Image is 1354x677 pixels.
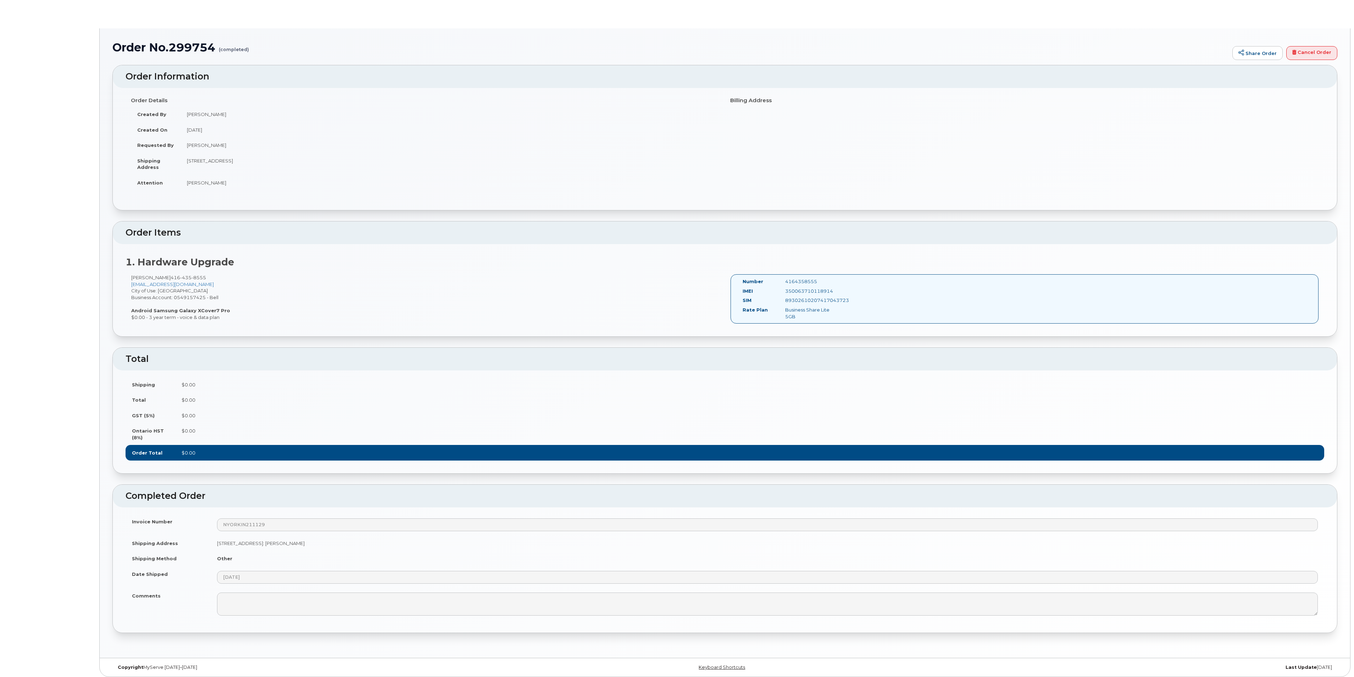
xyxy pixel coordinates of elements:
span: $0.00 [182,397,195,403]
h4: Billing Address [730,98,1319,104]
label: Invoice Number [132,518,172,525]
a: Keyboard Shortcuts [699,665,745,670]
strong: Android Samsung Galaxy XCover7 Pro [131,308,230,313]
label: Ontario HST (8%) [132,428,169,441]
div: [DATE] [929,665,1337,670]
h4: Order Details [131,98,720,104]
strong: Last Update [1286,665,1317,670]
span: 8555 [192,275,206,280]
label: SIM [743,297,751,304]
a: [EMAIL_ADDRESS][DOMAIN_NAME] [131,281,214,287]
span: 416 [171,275,206,280]
label: Date Shipped [132,571,168,578]
label: Rate Plan [743,307,768,313]
span: $0.00 [182,428,195,434]
h2: Completed Order [126,491,1324,501]
td: [STREET_ADDRESS]: [PERSON_NAME] [211,535,1324,551]
div: Business Share Lite 5GB [780,307,839,320]
div: [PERSON_NAME] City of Use: [GEOGRAPHIC_DATA] Business Account: 0549157425 - Bell $0.00 - 3 year t... [126,274,725,320]
h2: Order Items [126,228,1324,238]
label: Shipping Method [132,555,177,562]
span: $0.00 [182,413,195,418]
label: Comments [132,593,161,599]
h1: Order No.299754 [112,41,1229,54]
h2: Total [126,354,1324,364]
label: Number [743,278,763,285]
div: MyServe [DATE]–[DATE] [112,665,521,670]
strong: Other [217,556,232,561]
small: (completed) [219,41,249,52]
strong: Attention [137,180,163,186]
strong: Created On [137,127,167,133]
label: Shipping Address [132,540,178,547]
td: [PERSON_NAME] [181,175,720,191]
div: 4164358555 [780,278,839,285]
div: 350063710118914 [780,288,839,295]
label: IMEI [743,288,753,295]
label: Order Total [132,450,162,456]
td: [STREET_ADDRESS] [181,153,720,175]
label: Shipping [132,381,155,388]
span: 435 [180,275,192,280]
label: GST (5%) [132,412,155,419]
td: [PERSON_NAME] [181,106,720,122]
a: Share Order [1232,46,1283,60]
span: $0.00 [182,382,195,387]
div: 89302610207417043723 [780,297,839,304]
strong: Copyright [118,665,143,670]
a: Cancel Order [1286,46,1337,60]
strong: Created By [137,111,166,117]
span: $0.00 [182,450,195,456]
strong: 1. Hardware Upgrade [126,256,234,268]
h2: Order Information [126,72,1324,82]
td: [PERSON_NAME] [181,137,720,153]
td: [DATE] [181,122,720,138]
strong: Requested By [137,142,174,148]
label: Total [132,397,146,403]
strong: Shipping Address [137,158,160,170]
